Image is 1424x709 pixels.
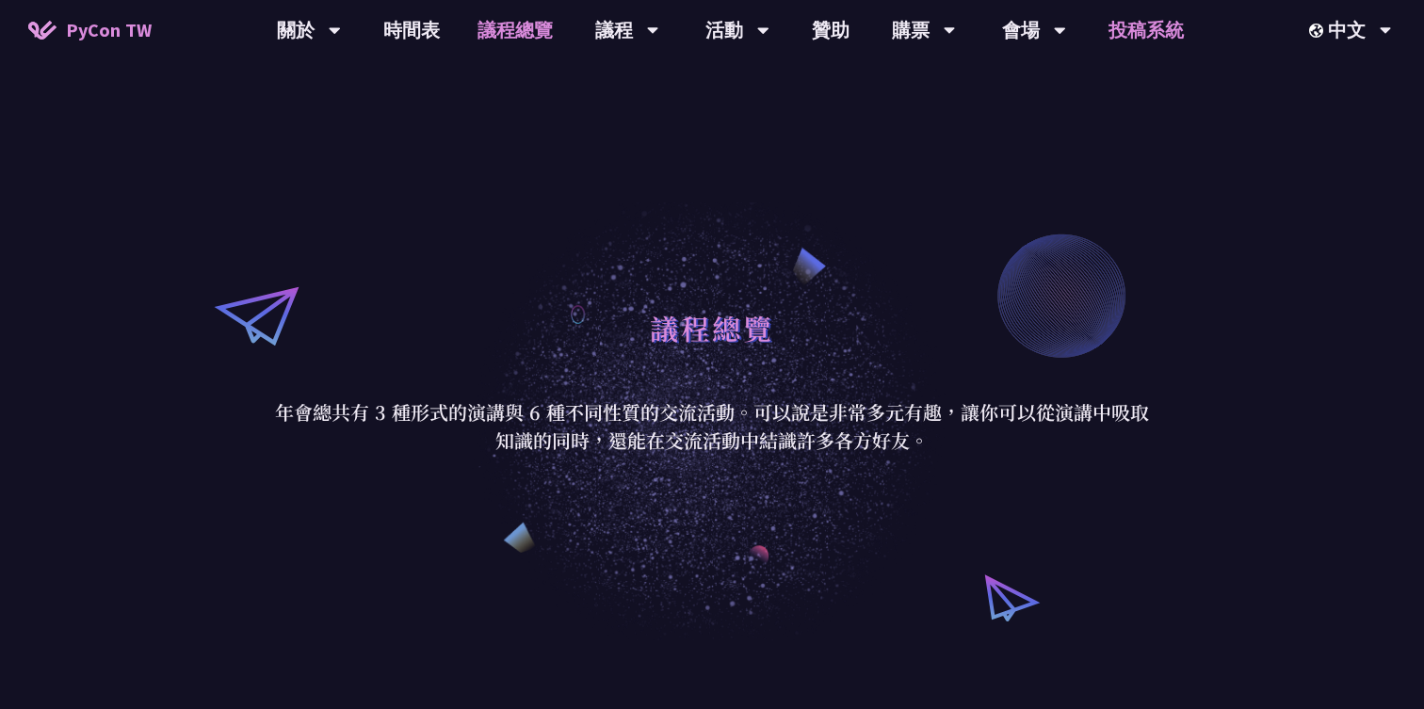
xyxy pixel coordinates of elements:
[28,21,57,40] img: Home icon of PyCon TW 2025
[650,299,774,356] h1: 議程總覽
[9,7,170,54] a: PyCon TW
[1309,24,1328,38] img: Locale Icon
[274,398,1150,455] p: 年會總共有 3 種形式的演講與 6 種不同性質的交流活動。可以說是非常多元有趣，讓你可以從演講中吸取知識的同時，還能在交流活動中結識許多各方好友。
[66,16,152,44] span: PyCon TW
